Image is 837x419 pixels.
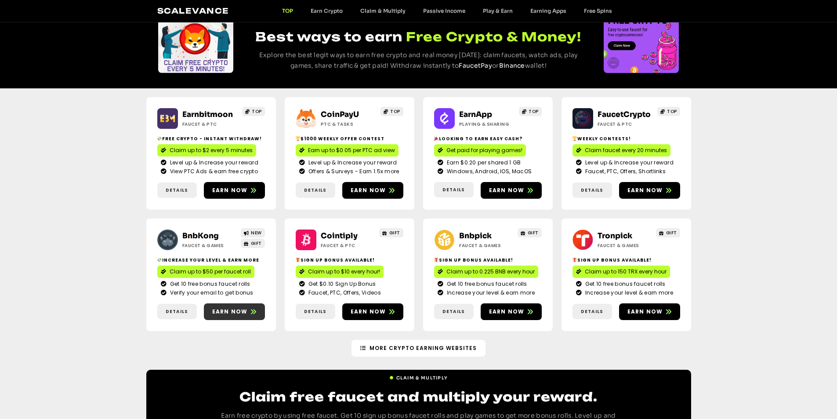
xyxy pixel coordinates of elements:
span: Details [581,187,603,193]
h2: Faucet & Games [598,242,652,249]
a: TOP [519,107,542,116]
a: Details [572,304,612,319]
a: Earn now [619,182,680,199]
span: Get paid for playing games! [446,146,522,154]
a: Details [157,182,197,198]
span: Earn now [489,308,525,316]
a: Cointiply [321,231,358,240]
a: Free Spins [575,7,621,14]
span: Level up & Increase your reward [306,159,397,167]
img: 🎉 [434,136,438,141]
a: Scalevance [157,6,229,15]
span: Claim up to $10 every hour! [308,268,380,276]
span: TOP [529,108,539,115]
a: Bnbpick [459,231,492,240]
div: Slides [158,9,233,73]
span: Get 10 free bonus faucet rolls [168,280,250,288]
span: Details [304,308,326,315]
a: TOP [273,7,302,14]
span: Details [581,308,603,315]
span: Earn $0.20 per shared 1 GB [445,159,521,167]
a: Details [434,182,474,197]
a: NEW [241,228,265,237]
span: Get $0.10 Sign Up Bonus [306,280,376,288]
img: 🎁 [572,258,577,262]
span: Earn now [351,186,386,194]
img: 🎁 [296,258,300,262]
span: GIFT [528,230,539,236]
a: Claim faucet every 20 minutes [572,144,670,157]
a: GIFT [518,228,542,237]
h2: Increase your level & earn more [157,257,265,263]
a: Claim up to 0.225 BNB every hour [434,266,538,278]
span: Details [166,187,188,193]
a: Claim & Multiply [389,371,448,381]
a: Claim up to $2 every 5 minutes [157,144,256,157]
p: Explore the best legit ways to earn free crypto and real money [DATE]: claim faucets, watch ads, ... [250,50,587,71]
h2: Faucet & Games [182,242,237,249]
a: TOP [242,107,265,116]
a: Earnbitmoon [182,110,233,119]
h2: Looking to Earn Easy Cash? [434,135,542,142]
a: Earn now [481,182,542,199]
span: Earn now [489,186,525,194]
a: Play & Earn [474,7,522,14]
h2: Weekly contests! [572,135,680,142]
a: Tronpick [598,231,632,240]
a: Earn Crypto [302,7,351,14]
h2: Faucet & PTC [182,121,237,128]
a: Claim up to 150 TRX every hour [572,266,670,278]
span: More Crypto Earning Websites [370,344,477,352]
a: Earn now [342,182,403,199]
a: Passive Income [414,7,474,14]
img: 💸 [157,136,162,141]
span: Details [166,308,188,315]
span: Free Crypto & Money! [406,28,581,45]
a: Details [296,182,335,198]
img: 🎁 [434,258,438,262]
span: Earn now [212,186,248,194]
span: TOP [667,108,677,115]
span: GIFT [389,230,400,236]
span: Faucet, PTC, Offers, Videos [306,289,381,297]
span: Faucet, PTC, Offers, Shortlinks [583,168,666,175]
span: Get 10 free bonus faucet rolls [445,280,527,288]
img: 🏆 [572,136,577,141]
span: Claim up to 0.225 BNB every hour [446,268,535,276]
div: Slides [604,9,679,73]
img: 💸 [157,258,162,262]
h2: Faucet & PTC [321,242,376,249]
span: Earn up to $0.05 per PTC ad view [308,146,395,154]
a: Earn now [619,303,680,320]
a: BnbKong [182,231,219,240]
h2: ptc & Tasks [321,121,376,128]
span: Increase your level & earn more [445,289,535,297]
a: GIFT [379,228,403,237]
span: Level up & Increase your reward [168,159,258,167]
a: TOP [657,107,680,116]
a: Details [157,304,197,319]
a: GIFT [656,228,680,237]
img: 🏆 [296,136,300,141]
span: Details [304,187,326,193]
a: TOP [380,107,403,116]
span: Details [442,186,465,193]
span: Level up & Increase your reward [583,159,674,167]
span: Earn now [627,308,663,316]
a: Claim up to $50 per faucet roll [157,266,254,278]
span: Claim & Multiply [396,375,448,381]
h2: Sign up bonus available! [296,257,403,263]
span: Earn now [351,308,386,316]
a: Binance [499,62,525,69]
a: Get paid for playing games! [434,144,526,157]
span: Claim faucet every 20 minutes [585,146,667,154]
a: Details [296,304,335,319]
h2: Sign Up Bonus Available! [572,257,680,263]
span: Details [442,308,465,315]
span: TOP [252,108,262,115]
h2: Playing & Sharing [459,121,514,128]
span: NEW [251,230,262,236]
span: Earn now [212,308,248,316]
a: GIFT [241,239,265,248]
span: Earn now [627,186,663,194]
